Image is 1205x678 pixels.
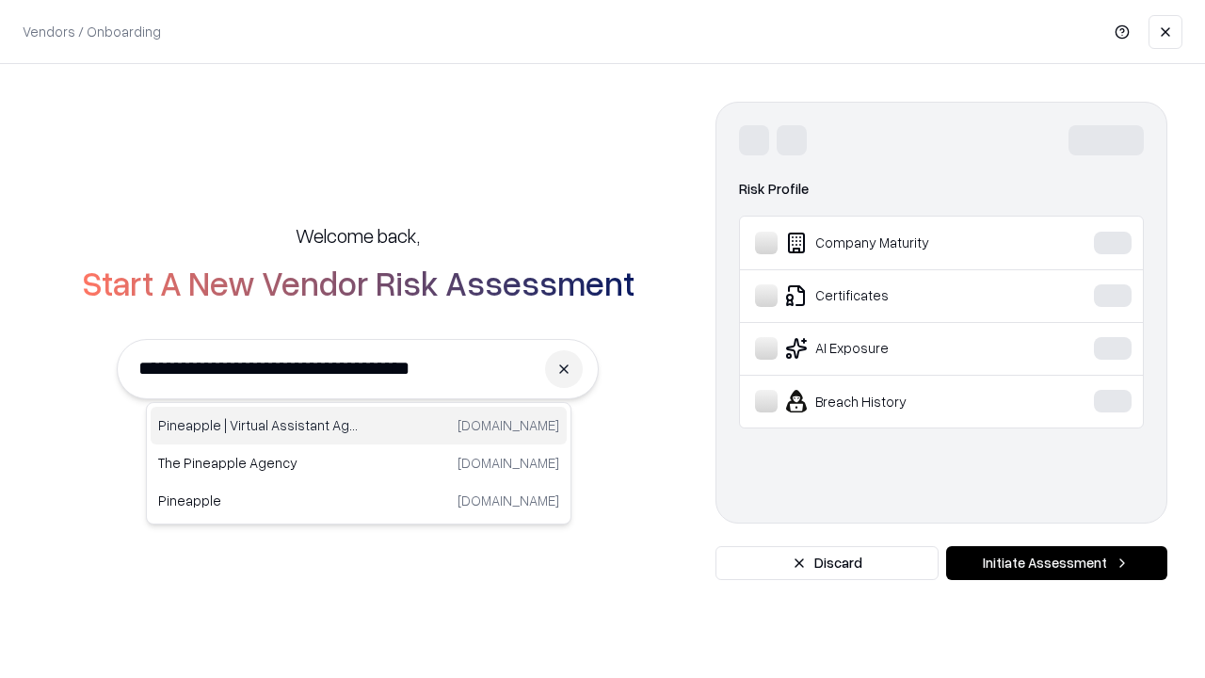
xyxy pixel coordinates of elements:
div: Certificates [755,284,1036,307]
div: Company Maturity [755,232,1036,254]
p: [DOMAIN_NAME] [458,491,559,510]
button: Initiate Assessment [946,546,1167,580]
p: [DOMAIN_NAME] [458,415,559,435]
p: Pineapple [158,491,359,510]
p: Pineapple | Virtual Assistant Agency [158,415,359,435]
p: [DOMAIN_NAME] [458,453,559,473]
p: The Pineapple Agency [158,453,359,473]
h2: Start A New Vendor Risk Assessment [82,264,635,301]
div: Risk Profile [739,178,1144,201]
button: Discard [715,546,939,580]
h5: Welcome back, [296,222,420,249]
div: Breach History [755,390,1036,412]
p: Vendors / Onboarding [23,22,161,41]
div: Suggestions [146,402,571,525]
div: AI Exposure [755,337,1036,360]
